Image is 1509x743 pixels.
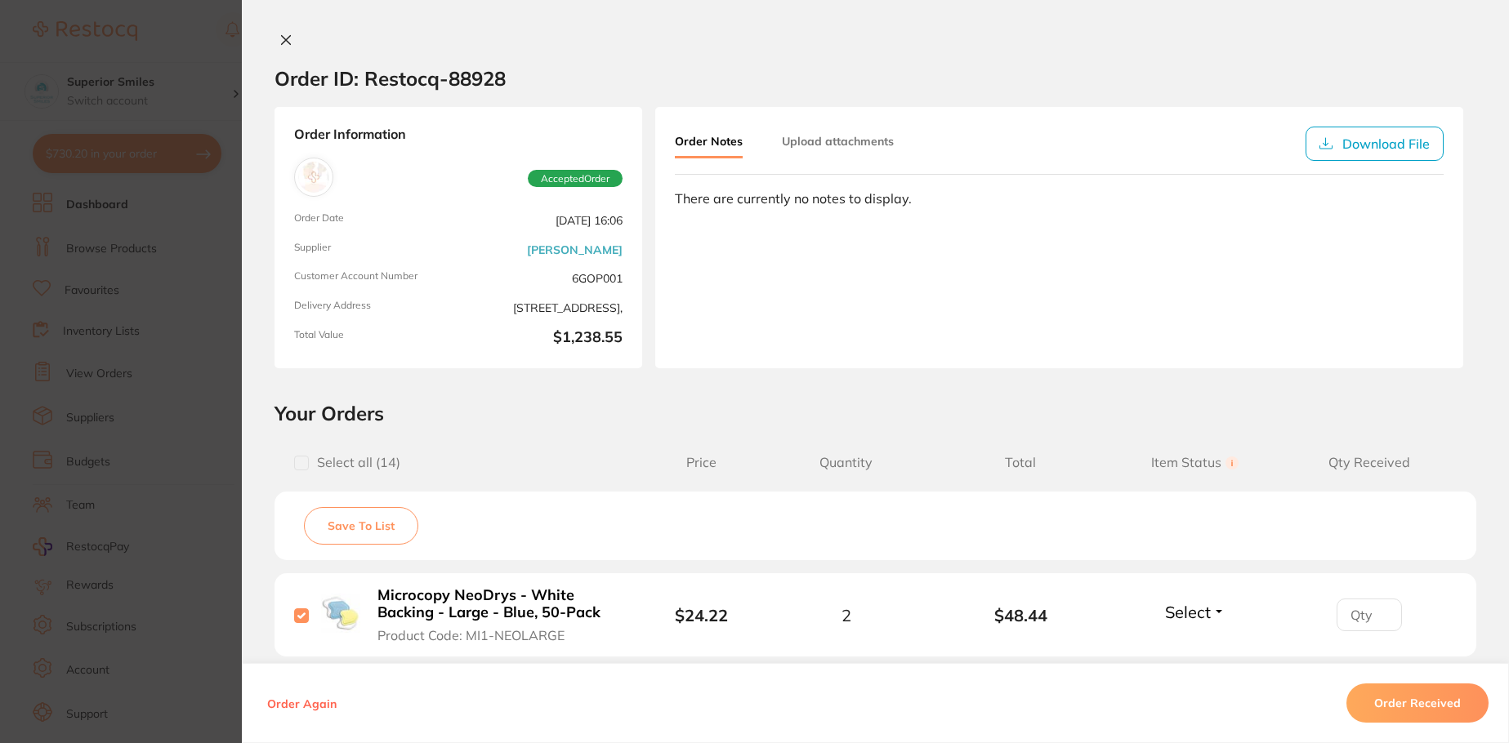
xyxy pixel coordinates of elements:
[759,455,933,470] span: Quantity
[298,162,329,193] img: Henry Schein Halas
[1165,602,1211,622] span: Select
[1337,598,1402,631] input: Qty
[377,587,614,621] b: Microcopy NeoDrys - White Backing - Large - Blue, 50-Pack
[294,127,623,145] strong: Order Information
[675,191,1444,206] div: There are currently no notes to display.
[294,300,452,316] span: Delivery Address
[465,329,623,349] b: $1,238.55
[675,605,728,625] b: $24.22
[1283,455,1457,470] span: Qty Received
[275,66,506,91] h2: Order ID: Restocq- 88928
[1160,602,1230,622] button: Select
[294,212,452,229] span: Order Date
[1108,455,1282,470] span: Item Status
[934,606,1108,625] b: $48.44
[465,212,623,229] span: [DATE] 16:06
[309,455,400,470] span: Select all ( 14 )
[842,606,851,625] span: 2
[294,242,452,258] span: Supplier
[675,127,743,158] button: Order Notes
[527,243,623,256] a: [PERSON_NAME]
[294,329,452,349] span: Total Value
[465,270,623,287] span: 6GOP001
[1306,127,1444,161] button: Download File
[377,628,565,643] span: Product Code: MI1-NEOLARGE
[782,127,894,156] button: Upload attachments
[1346,683,1489,723] button: Order Received
[321,594,360,633] img: Microcopy NeoDrys - White Backing - Large - Blue, 50-Pack
[373,586,618,643] button: Microcopy NeoDrys - White Backing - Large - Blue, 50-Pack Product Code: MI1-NEOLARGE
[304,507,418,545] button: Save To List
[262,696,342,710] button: Order Again
[294,270,452,287] span: Customer Account Number
[643,455,759,470] span: Price
[275,401,1476,425] h2: Your Orders
[934,455,1108,470] span: Total
[528,170,623,188] span: Accepted Order
[465,300,623,316] span: [STREET_ADDRESS],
